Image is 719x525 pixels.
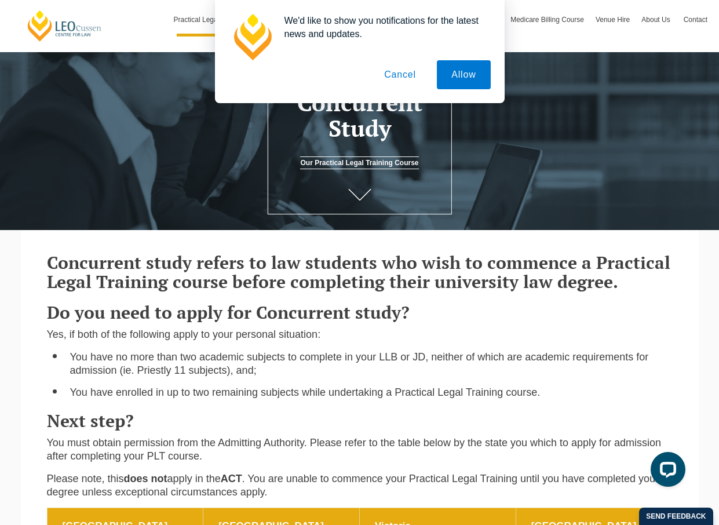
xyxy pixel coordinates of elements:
strong: does not [124,473,167,484]
p: You must obtain permission from the Admitting Authority. Please refer to the table below by the s... [47,436,673,464]
h3: Do you need to apply for Concurrent study? [47,303,673,322]
button: Cancel [370,60,430,89]
p: Please note, this apply in the . You are unable to commence your Practical Legal Training until y... [47,472,673,500]
h3: Next step? [47,411,673,431]
strong: ACT [221,473,242,484]
h1: Concurrent Study [273,90,446,141]
button: Allow [437,60,490,89]
li: You have enrolled in up to two remaining subjects while undertaking a Practical Legal Training co... [70,386,673,399]
img: notification icon [229,14,275,60]
p: Yes, if both of the following apply to your personal situation: [47,328,673,341]
li: You have no more than two academic subjects to complete in your LLB or JD, neither of which are a... [70,351,673,378]
div: We'd like to show you notifications for the latest news and updates. [275,14,491,41]
iframe: LiveChat chat widget [641,447,690,496]
a: Our Practical Legal Training Course [300,156,418,169]
strong: Concurrent study refers to law students who wish to commence a Practical Legal Training course be... [47,251,670,293]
